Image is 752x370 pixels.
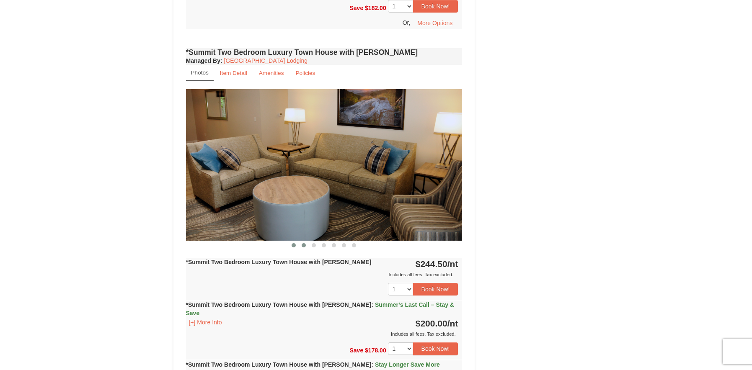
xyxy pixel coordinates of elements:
span: /nt [447,319,458,328]
strong: *Summit Two Bedroom Luxury Town House with [PERSON_NAME] [186,301,454,316]
span: Stay Longer Save More [375,361,440,368]
small: Photos [191,69,209,76]
strong: *Summit Two Bedroom Luxury Town House with [PERSON_NAME] [186,361,440,368]
span: $178.00 [365,347,386,354]
small: Policies [295,70,315,76]
strong: *Summit Two Bedroom Luxury Town House with [PERSON_NAME] [186,259,372,265]
span: /nt [447,259,458,269]
img: 18876286-100-69a3cbf2.png [186,89,463,240]
small: Item Detail [220,70,247,76]
strong: $244.50 [416,259,458,269]
span: Save [349,5,363,11]
div: Includes all fees. Tax excluded. [186,330,458,338]
span: Or, [403,19,411,26]
a: Amenities [253,65,289,81]
span: $200.00 [416,319,447,328]
h4: *Summit Two Bedroom Luxury Town House with [PERSON_NAME] [186,48,463,57]
span: Managed By [186,57,220,64]
button: Book Now! [413,342,458,355]
div: Includes all fees. Tax excluded. [186,270,458,279]
button: More Options [412,17,458,29]
strong: : [186,57,222,64]
a: Item Detail [214,65,253,81]
span: $182.00 [365,5,386,11]
span: : [371,301,373,308]
span: : [371,361,373,368]
span: Save [349,347,363,354]
a: Policies [290,65,320,81]
button: Book Now! [413,283,458,295]
small: Amenities [259,70,284,76]
a: [GEOGRAPHIC_DATA] Lodging [224,57,308,64]
a: Photos [186,65,214,81]
button: [+] More Info [186,318,225,327]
